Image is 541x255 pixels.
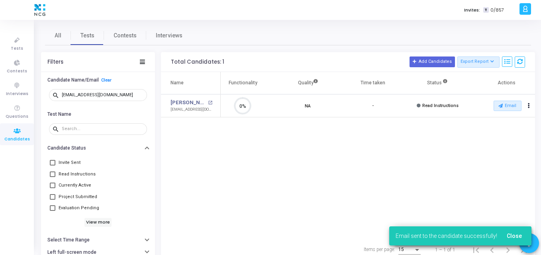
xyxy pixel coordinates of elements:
[47,111,71,117] h6: Test Name
[396,232,497,240] span: Email sent to the candidate successfully!
[208,101,212,105] mat-icon: open_in_new
[114,31,137,40] span: Contests
[41,108,155,120] button: Test Name
[490,7,504,14] span: 0/857
[361,78,385,87] div: Time taken
[372,103,374,109] div: -
[62,127,144,131] input: Search...
[41,74,155,86] button: Candidate Name/EmailClear
[171,78,184,87] div: Name
[11,45,23,52] span: Tests
[47,237,90,243] h6: Select Time Range
[305,102,311,110] span: NA
[364,246,395,253] div: Items per page:
[59,203,99,213] span: Evaluation Pending
[6,113,28,120] span: Questions
[80,31,94,40] span: Tests
[47,59,63,65] div: Filters
[41,234,155,246] button: Select Time Range
[59,169,96,179] span: Read Instructions
[405,72,470,94] th: Status
[422,103,459,108] span: Read Instructions
[6,91,28,97] span: Interviews
[41,142,155,154] button: Candidate Status
[210,72,275,94] th: Functionality
[59,192,97,202] span: Project Submitted
[171,59,224,65] div: Total Candidates: 1
[507,233,522,239] span: Close
[59,181,91,190] span: Currently Active
[62,93,144,97] input: Search...
[156,31,182,40] span: Interviews
[275,72,340,94] th: Quality
[483,7,488,13] span: T
[55,31,61,40] span: All
[52,125,62,132] mat-icon: search
[47,145,86,151] h6: Candidate Status
[84,218,112,227] h6: View more
[32,2,47,18] img: logo
[171,99,206,107] a: [PERSON_NAME]
[464,7,480,14] label: Invites:
[410,56,455,67] button: Add Candidates
[470,72,535,94] th: Actions
[4,136,30,143] span: Candidates
[494,101,521,111] button: Email
[7,68,27,75] span: Contests
[171,107,212,113] div: [EMAIL_ADDRESS][DOMAIN_NAME]
[52,91,62,99] mat-icon: search
[457,56,500,68] button: Export Report
[59,158,80,167] span: Invite Sent
[47,77,99,83] h6: Candidate Name/Email
[101,78,112,83] a: Clear
[523,100,535,111] button: Actions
